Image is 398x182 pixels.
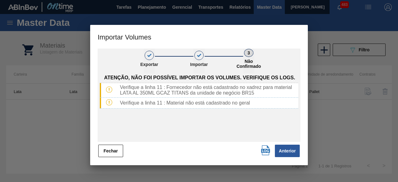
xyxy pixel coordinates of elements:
[144,49,155,73] button: 1Exportar
[98,145,123,157] button: Fechar
[118,100,298,106] div: Verifique a linha 11 : Material não está cadastrado no geral
[233,59,264,69] p: Não Confirmado
[243,49,254,73] button: 3Não Confirmado
[134,62,165,67] p: Exportar
[106,86,112,93] img: Tipo
[183,62,215,67] p: Importar
[145,51,154,60] div: 1
[244,49,253,57] div: 3
[118,85,298,96] div: Verifique a linha 11 : Fornecedor não está cadastrado no xadrez para material LATA AL 350ML GCAZ ...
[104,75,295,81] span: Atenção, não foi possível importar os volumes. Verifique os logs.
[193,49,205,73] button: 2Importar
[275,145,300,157] button: Anterior
[106,99,112,105] img: Tipo
[194,51,204,60] div: 2
[259,144,272,156] button: Download Logs
[90,25,308,49] h3: Importar Volumes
